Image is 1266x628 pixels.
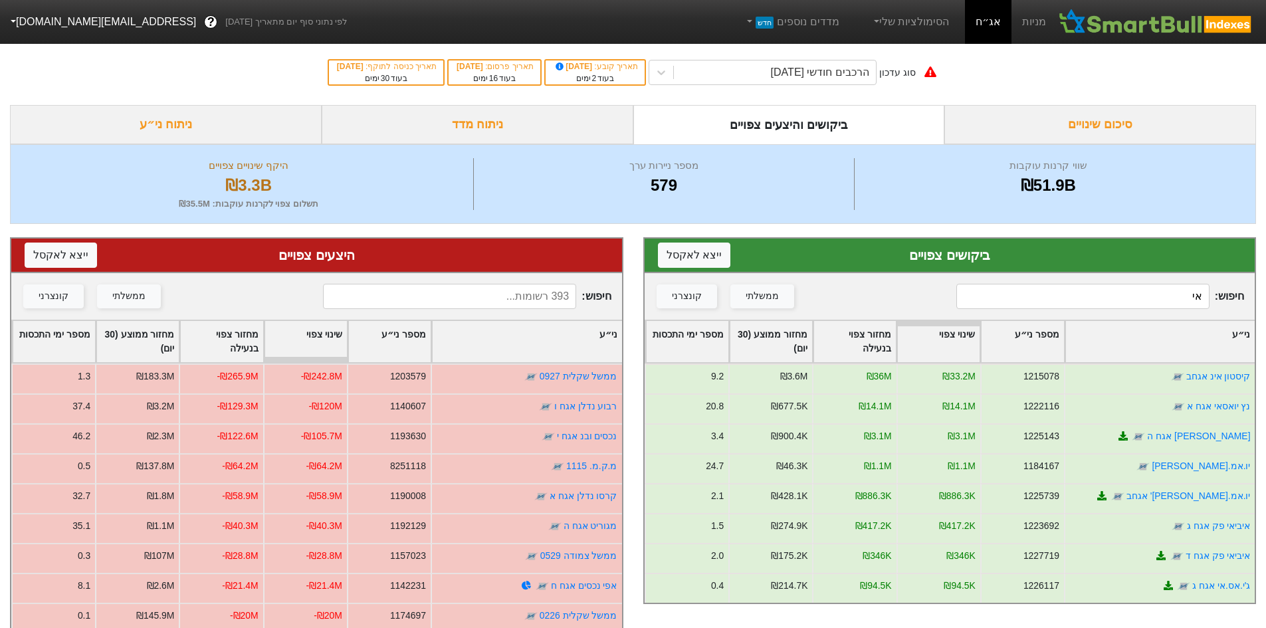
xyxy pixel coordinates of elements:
[477,158,850,173] div: מספר ניירות ערך
[78,549,90,563] div: 0.3
[981,321,1063,362] div: Toggle SortBy
[938,489,975,503] div: ₪886.3K
[306,519,342,533] div: -₪40.3M
[1023,519,1059,533] div: 1223692
[658,245,1242,265] div: ביקושים צפויים
[222,579,258,593] div: -₪21.4M
[771,549,807,563] div: ₪175.2K
[217,369,259,383] div: -₪265.9M
[942,399,976,413] div: ₪14.1M
[956,284,1244,309] span: חיפוש :
[947,429,975,443] div: ₪3.1M
[322,105,633,144] div: ניתוח מדד
[1065,321,1255,362] div: Toggle SortBy
[1023,489,1059,503] div: 1225739
[548,520,562,533] img: tase link
[336,72,437,84] div: בעוד ימים
[524,370,538,383] img: tase link
[147,489,175,503] div: ₪1.8M
[222,459,258,473] div: -₪64.2M
[646,321,728,362] div: Toggle SortBy
[1023,549,1059,563] div: 1227719
[866,9,955,35] a: הסימולציות שלי
[944,579,975,593] div: ₪94.5K
[207,13,215,31] span: ?
[771,519,807,533] div: ₪274.9K
[306,459,342,473] div: -₪64.2M
[710,519,723,533] div: 1.5
[1185,550,1250,561] a: איביאי פק אגח ד
[136,369,174,383] div: ₪183.3M
[780,369,807,383] div: ₪3.6M
[863,459,891,473] div: ₪1.1M
[858,399,891,413] div: ₪14.1M
[1186,401,1250,411] a: נץ יואסאי אגח א
[525,550,538,563] img: tase link
[658,243,730,268] button: ייצא לאקסל
[771,489,807,503] div: ₪428.1K
[432,321,621,362] div: Toggle SortBy
[813,321,896,362] div: Toggle SortBy
[72,489,90,503] div: 32.7
[524,609,538,623] img: tase link
[314,609,342,623] div: -₪20M
[946,549,975,563] div: ₪346K
[308,399,342,413] div: -₪120M
[390,609,426,623] div: 1174697
[337,62,366,71] span: [DATE]
[858,158,1239,173] div: שווי קרנות עוקבות
[13,321,95,362] div: Toggle SortBy
[96,321,179,362] div: Toggle SortBy
[1023,399,1059,413] div: 1222116
[1023,429,1059,443] div: 1225143
[390,549,426,563] div: 1157023
[27,158,470,173] div: היקף שינויים צפויים
[136,459,174,473] div: ₪137.8M
[230,609,259,623] div: -₪20M
[706,399,724,413] div: 20.8
[706,459,724,473] div: 24.7
[944,105,1256,144] div: סיכום שינויים
[323,284,611,309] span: חיפוש :
[536,579,549,593] img: tase link
[306,579,342,593] div: -₪21.4M
[390,459,426,473] div: 8251118
[1023,459,1059,473] div: 1184167
[39,289,68,304] div: קונצרני
[746,289,779,304] div: ממשלתי
[225,15,347,29] span: לפי נתוני סוף יום מתאריך [DATE]
[457,62,485,71] span: [DATE]
[72,399,90,413] div: 37.4
[455,60,534,72] div: תאריך פרסום :
[540,371,617,381] a: ממשל שקלית 0927
[1136,460,1150,473] img: tase link
[381,74,389,83] span: 30
[551,460,564,473] img: tase link
[306,549,342,563] div: -₪28.8M
[1023,369,1059,383] div: 1215078
[78,609,90,623] div: 0.1
[489,74,498,83] span: 16
[1177,579,1190,593] img: tase link
[1057,9,1255,35] img: SmartBull
[1110,490,1124,503] img: tase link
[25,245,609,265] div: היצעים צפויים
[710,369,723,383] div: 9.2
[866,369,891,383] div: ₪36M
[534,490,548,503] img: tase link
[27,197,470,211] div: תשלום צפוי לקרנות עוקבות : ₪35.5M
[938,519,975,533] div: ₪417.2K
[657,284,717,308] button: קונצרני
[1171,520,1184,533] img: tase link
[566,461,617,471] a: מ.ק.מ. 1115
[863,549,891,563] div: ₪346K
[540,550,617,561] a: ממשל צמודה 0529
[147,519,175,533] div: ₪1.1M
[455,72,534,84] div: בעוד ימים
[1147,431,1250,441] a: [PERSON_NAME] אגח ה
[147,429,175,443] div: ₪2.3M
[136,609,174,623] div: ₪145.9M
[1152,461,1250,471] a: יו.אמ.[PERSON_NAME]
[672,289,702,304] div: קונצרני
[144,549,175,563] div: ₪107M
